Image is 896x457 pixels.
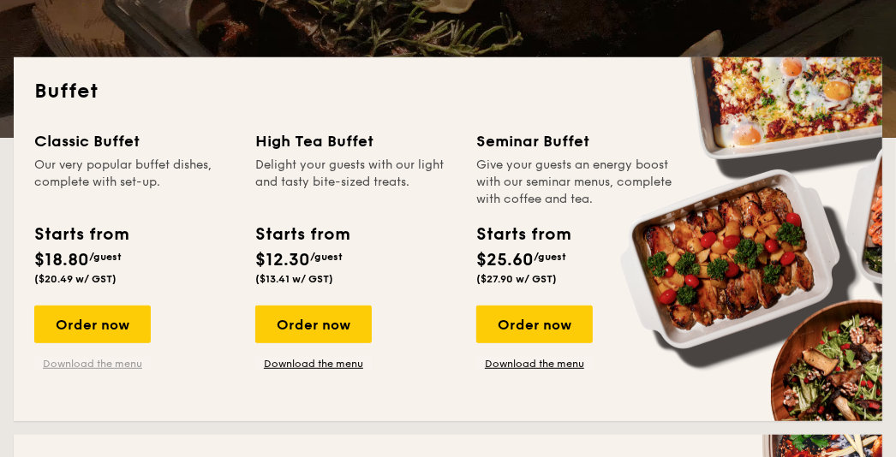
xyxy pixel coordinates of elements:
[89,251,122,263] span: /guest
[34,129,235,153] div: Classic Buffet
[34,222,128,247] div: Starts from
[255,357,372,371] a: Download the menu
[255,222,349,247] div: Starts from
[476,357,593,371] a: Download the menu
[255,250,310,270] span: $12.30
[476,129,677,153] div: Seminar Buffet
[34,357,151,371] a: Download the menu
[34,273,116,285] span: ($20.49 w/ GST)
[34,306,151,343] div: Order now
[476,273,557,285] span: ($27.90 w/ GST)
[255,306,372,343] div: Order now
[310,251,343,263] span: /guest
[476,157,677,208] div: Give your guests an energy boost with our seminar menus, complete with coffee and tea.
[34,157,235,208] div: Our very popular buffet dishes, complete with set-up.
[255,129,456,153] div: High Tea Buffet
[34,78,862,105] h2: Buffet
[476,222,570,247] div: Starts from
[255,273,333,285] span: ($13.41 w/ GST)
[34,250,89,270] span: $18.80
[534,251,566,263] span: /guest
[255,157,456,208] div: Delight your guests with our light and tasty bite-sized treats.
[476,306,593,343] div: Order now
[476,250,534,270] span: $25.60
